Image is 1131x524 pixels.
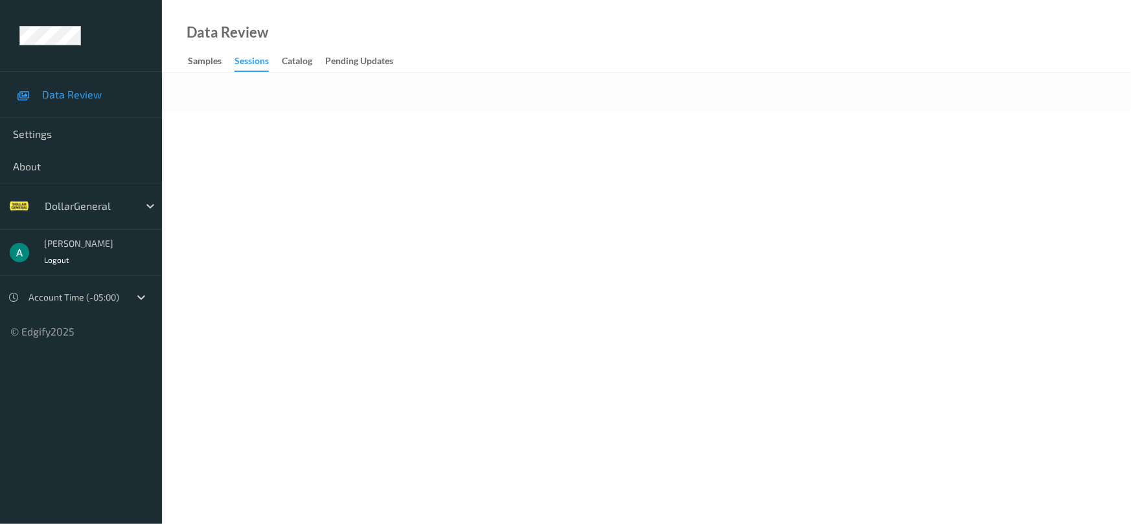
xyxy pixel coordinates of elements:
[234,54,269,72] div: Sessions
[188,54,222,71] div: Samples
[187,26,268,39] div: Data Review
[325,52,406,71] a: Pending Updates
[188,52,234,71] a: Samples
[282,52,325,71] a: Catalog
[234,52,282,72] a: Sessions
[282,54,312,71] div: Catalog
[325,54,393,71] div: Pending Updates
